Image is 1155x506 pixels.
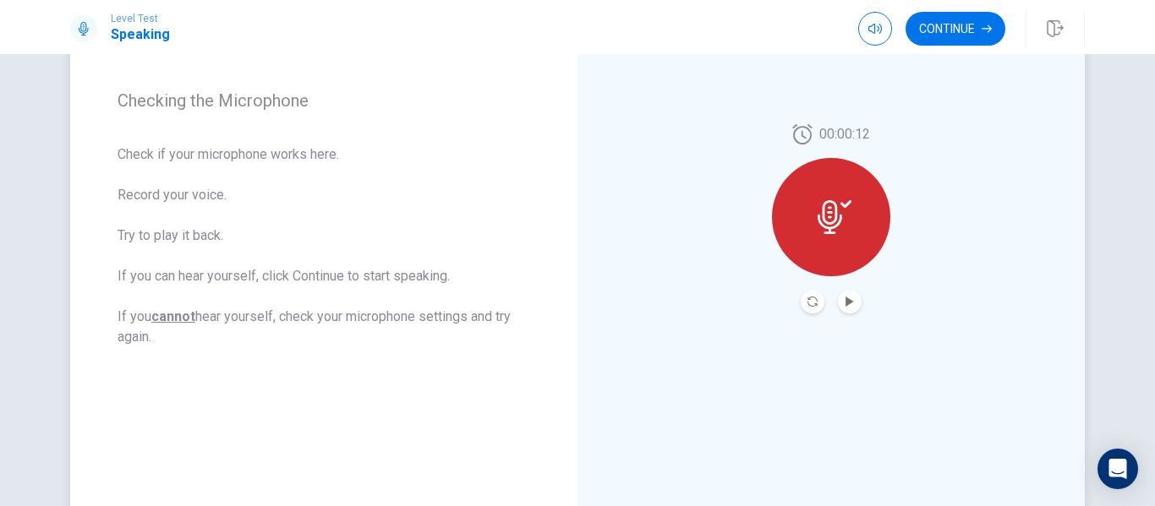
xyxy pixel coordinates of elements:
span: Check if your microphone works here. Record your voice. Try to play it back. If you can hear your... [118,144,530,347]
div: Open Intercom Messenger [1098,449,1138,489]
button: Record Again [801,290,824,313]
span: 00:00:12 [819,124,870,144]
span: Level Test [111,13,170,24]
button: Continue [906,12,1005,46]
h1: Speaking [111,24,170,45]
u: cannot [151,308,195,324]
span: Checking the Microphone [118,90,530,111]
button: Play Audio [838,290,862,313]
